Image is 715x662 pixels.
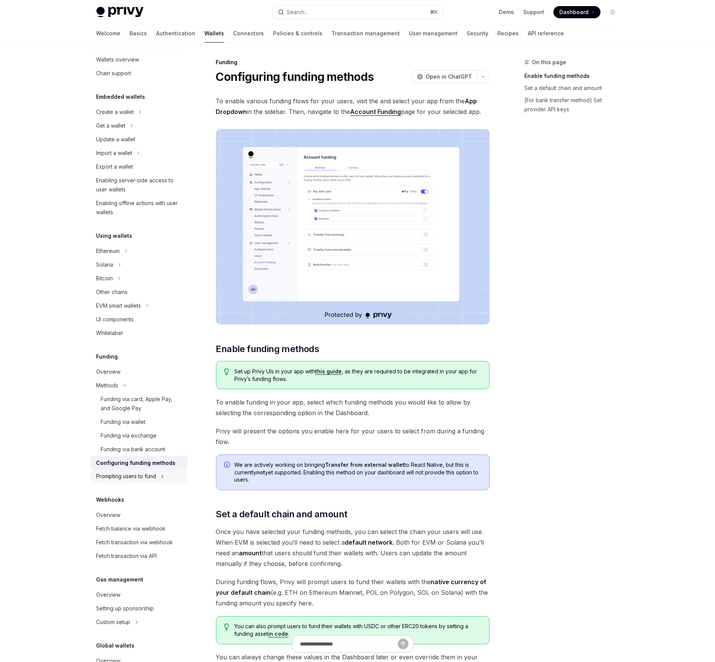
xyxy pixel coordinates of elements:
button: Toggle Import a wallet section [90,146,188,160]
h5: Webhooks [96,496,125,505]
a: Welcome [96,24,121,43]
div: Funding [216,58,490,66]
span: Enable funding methods [216,343,319,355]
img: light logo [96,7,144,17]
h5: Using wallets [96,231,133,240]
a: Basics [130,24,147,43]
a: Demo [499,8,515,16]
input: Ask a question... [300,636,398,653]
div: Funding via wallet [101,417,146,427]
span: Open in ChatGPT [426,73,472,81]
img: Fundingupdate PNG [216,129,490,325]
a: Funding via wallet [90,415,188,429]
button: Toggle Get a wallet section [90,119,188,133]
h5: Embedded wallets [96,92,145,101]
div: Funding via exchange [101,431,157,440]
div: Whitelabel [96,329,123,338]
div: EVM smart wallets [96,301,141,310]
div: Funding via bank account [101,445,166,454]
span: You can also prompt users to fund their wallets with USDC or other ERC20 tokens by setting a fund... [234,623,481,638]
div: Create a wallet [96,107,134,117]
span: During funding flows, Privy will prompt users to fund their wallets with the (e.g. ETH on Ethereu... [216,577,490,609]
a: Funding via card, Apple Pay, and Google Pay [90,392,188,415]
a: Security [467,24,489,43]
a: Recipes [498,24,519,43]
a: Authentication [156,24,196,43]
div: Chain support [96,69,131,78]
button: Toggle dark mode [607,6,619,18]
a: Setting up sponsorship [90,602,188,616]
a: Account Funding [350,108,401,116]
button: Toggle Solana section [90,258,188,272]
div: Wallets overview [96,55,139,64]
span: Set up Privy UIs in your app with , as they are required to be integrated in your app for Privy’s... [234,368,481,383]
a: Enabling offline actions with user wallets [90,196,188,219]
strong: amount [239,550,262,557]
div: Enabling server-side access to user wallets [96,176,183,194]
a: Connectors [234,24,264,43]
div: Fetch transaction via webhook [96,538,173,547]
div: Get a wallet [96,121,126,130]
button: Toggle EVM smart wallets section [90,299,188,313]
div: Import a wallet [96,149,133,158]
a: Enabling server-side access to user wallets [90,174,188,196]
div: Overview [96,511,121,520]
svg: Tip [224,368,229,375]
button: Toggle Custom setup section [90,616,188,629]
a: Update a wallet [90,133,188,146]
div: Methods [96,381,118,390]
h5: Global wallets [96,641,135,651]
div: Enabling offline actions with user wallets [96,199,183,217]
a: Set a default chain and amount [525,82,625,94]
div: Fetch balance via webhook [96,525,166,534]
span: Once you have selected your funding methods, you can select the chain your users will use. When E... [216,527,490,569]
svg: Tip [224,624,229,630]
div: Overview [96,591,121,600]
div: Bitcoin [96,274,113,283]
span: Privy will present the options you enable here for your users to select from during a funding flow. [216,426,490,447]
div: Solana [96,260,114,269]
strong: default network [345,539,393,547]
span: To enable various funding flows for your users, visit the and select your app from the in the sid... [216,96,490,117]
a: this guide [315,368,342,375]
div: Other chains [96,288,128,297]
div: UI components [96,315,134,324]
button: Toggle Ethereum section [90,244,188,258]
a: Support [524,8,545,16]
div: Prompting users to fund [96,472,156,481]
span: To enable funding in your app, select which funding methods you would like to allow by selecting ... [216,397,490,418]
a: API reference [528,24,564,43]
a: in code [268,631,288,638]
a: Whitelabel [90,326,188,340]
a: Funding via bank account [90,442,188,456]
span: ⌘ K [430,9,438,15]
div: Search... [287,8,308,17]
a: Enable funding methods [525,70,625,82]
a: [For bank transfer method] Set provider API keys [525,94,625,115]
h5: Gas management [96,575,144,585]
div: Configuring funding methods [96,458,176,468]
a: Fetch balance via webhook [90,522,188,536]
div: Fetch transaction via API [96,552,157,561]
button: Open in ChatGPT [412,70,477,83]
span: On this page [532,58,567,67]
div: Setting up sponsorship [96,604,154,613]
a: Overview [90,509,188,522]
a: Fetch transaction via webhook [90,536,188,550]
a: UI components [90,313,188,326]
button: Toggle Bitcoin section [90,272,188,285]
h1: Configuring funding methods [216,70,374,84]
button: Toggle Methods section [90,379,188,392]
div: Ethereum [96,246,120,256]
a: Dashboard [554,6,601,18]
button: Open search [273,5,443,19]
div: Overview [96,367,121,376]
a: Configuring funding methods [90,456,188,470]
a: User management [409,24,458,43]
a: Other chains [90,285,188,299]
button: Send message [398,639,409,649]
div: Custom setup [96,618,131,627]
h5: Funding [96,352,118,361]
button: Toggle Prompting users to fund section [90,470,188,483]
a: Fetch transaction via API [90,550,188,563]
